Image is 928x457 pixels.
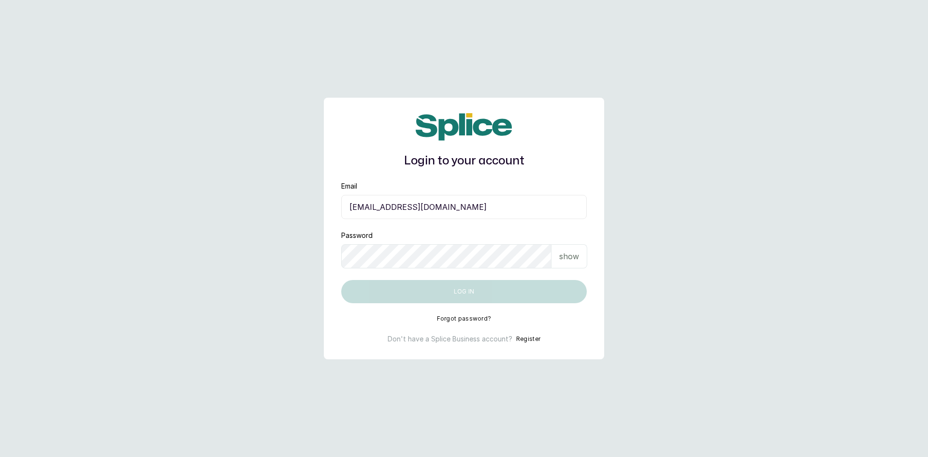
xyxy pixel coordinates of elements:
input: email@acme.com [341,195,587,219]
label: Email [341,181,357,191]
label: Password [341,231,373,240]
p: show [559,251,579,262]
button: Forgot password? [437,315,492,323]
p: Don't have a Splice Business account? [388,334,512,344]
button: Register [516,334,540,344]
h1: Login to your account [341,152,587,170]
button: Log in [341,280,587,303]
